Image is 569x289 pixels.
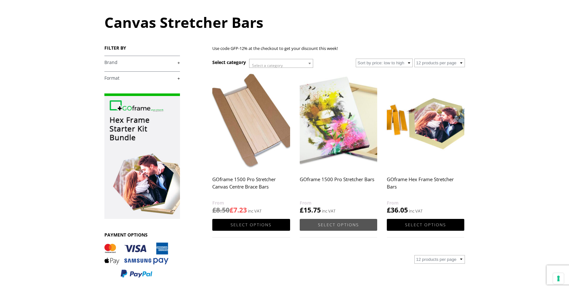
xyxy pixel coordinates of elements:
[104,232,180,238] h3: PAYMENT OPTIONS
[300,205,304,214] span: £
[104,71,180,84] h4: Format
[300,72,377,215] a: GOframe 1500 Pro Stretcher Bars £15.75
[553,273,564,284] button: Your consent preferences for tracking technologies
[104,60,180,66] a: +
[104,75,180,81] a: +
[212,59,246,65] h3: Select category
[387,219,464,231] a: Select options for “GOframe Hex Frame Stretcher Bars”
[212,205,216,214] span: £
[300,219,377,231] a: Select options for “GOframe 1500 Pro Stretcher Bars”
[387,72,464,215] a: GOframe Hex Frame Stretcher Bars £36.05
[212,205,230,214] bdi: 8.50
[300,173,377,199] h2: GOframe 1500 Pro Stretcher Bars
[212,72,290,169] img: GOframe 1500 Pro Stretcher Canvas Centre Brace Bars
[230,205,247,214] bdi: 7.23
[212,219,290,231] a: Select options for “GOframe 1500 Pro Stretcher Canvas Centre Brace Bars”
[104,45,180,51] h3: FILTER BY
[356,59,413,67] select: Shop order
[212,72,290,215] a: GOframe 1500 Pro Stretcher Canvas Centre Brace Bars £8.50£7.23
[387,205,391,214] span: £
[104,93,180,219] img: promo
[300,72,377,169] img: GOframe 1500 Pro Stretcher Bars
[300,205,321,214] bdi: 15.75
[104,243,168,278] img: PAYMENT OPTIONS
[104,12,465,32] h1: Canvas Stretcher Bars
[387,205,408,214] bdi: 36.05
[387,173,464,199] h2: GOframe Hex Frame Stretcher Bars
[387,72,464,169] img: GOframe Hex Frame Stretcher Bars
[212,173,290,199] h2: GOframe 1500 Pro Stretcher Canvas Centre Brace Bars
[104,56,180,68] h4: Brand
[252,63,283,68] span: Select a category
[212,45,465,52] p: Use code GFP-12% at the checkout to get your discount this week!
[230,205,233,214] span: £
